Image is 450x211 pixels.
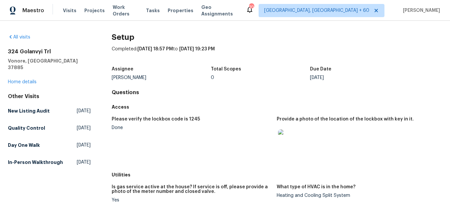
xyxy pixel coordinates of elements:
h5: Is gas service active at the house? If service is off, please provide a photo of the meter number... [112,185,272,194]
span: Tasks [146,8,160,13]
span: [DATE] 19:23 PM [179,47,215,51]
div: [PERSON_NAME] [112,75,211,80]
h5: Total Scopes [211,67,241,71]
span: [DATE] 18:57 PM [137,47,173,51]
h5: New Listing Audit [8,108,50,114]
a: In-Person Walkthrough[DATE] [8,156,91,168]
div: Done [112,125,272,130]
h5: Assignee [112,67,133,71]
div: Heating and Cooling Split System [277,193,437,198]
span: [DATE] [77,142,91,148]
span: [PERSON_NAME] [400,7,440,14]
a: Home details [8,80,37,84]
div: Other Visits [8,93,91,100]
h5: Provide a photo of the location of the lockbox with key in it. [277,117,414,121]
span: Work Orders [113,4,138,17]
a: Quality Control[DATE] [8,122,91,134]
div: 703 [249,4,254,11]
div: Yes [112,198,272,202]
h5: Quality Control [8,125,45,131]
h5: Access [112,104,442,110]
h5: Due Date [310,67,331,71]
h4: Questions [112,89,442,96]
span: [DATE] [77,108,91,114]
h5: Please verify the lockbox code is 1245 [112,117,200,121]
a: New Listing Audit[DATE] [8,105,91,117]
span: Properties [168,7,193,14]
div: 0 [211,75,310,80]
span: Visits [63,7,76,14]
div: [DATE] [310,75,409,80]
span: Geo Assignments [201,4,238,17]
h5: In-Person Walkthrough [8,159,63,166]
h5: Utilities [112,171,442,178]
div: Completed: to [112,46,442,63]
a: All visits [8,35,30,40]
span: [GEOGRAPHIC_DATA], [GEOGRAPHIC_DATA] + 60 [264,7,369,14]
span: [DATE] [77,125,91,131]
h2: 324 Golanvyi Trl [8,48,91,55]
a: Day One Walk[DATE] [8,139,91,151]
span: Projects [84,7,105,14]
h5: Day One Walk [8,142,40,148]
span: Maestro [22,7,44,14]
h5: Vonore, [GEOGRAPHIC_DATA] 37885 [8,58,91,71]
h5: What type of HVAC is in the home? [277,185,355,189]
span: [DATE] [77,159,91,166]
h2: Setup [112,34,442,40]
